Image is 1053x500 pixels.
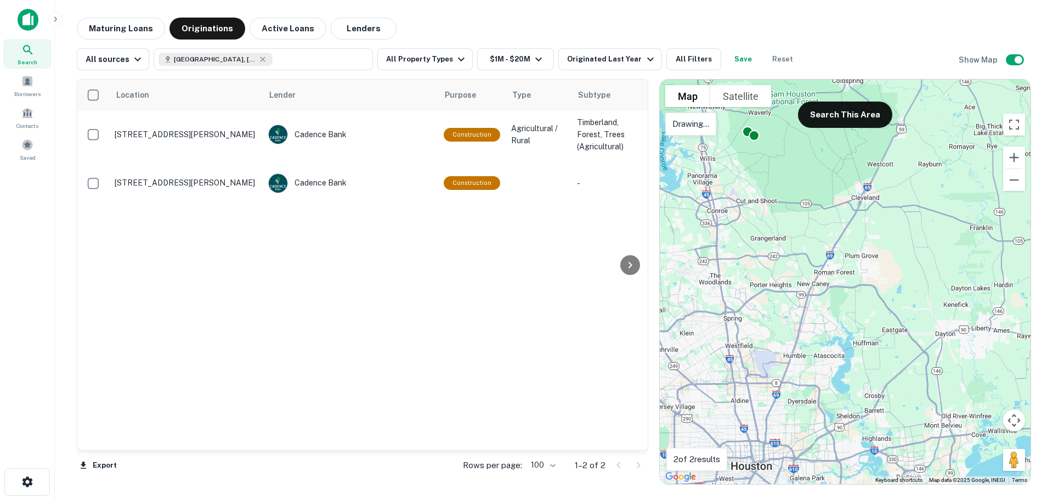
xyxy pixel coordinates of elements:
div: All sources [86,53,144,66]
button: Save your search to get updates of matches that match your search criteria. [726,48,761,70]
button: Map camera controls [1003,409,1025,431]
a: Contacts [3,103,52,132]
p: - [577,177,643,189]
button: Keyboard shortcuts [875,476,922,484]
span: Borrowers [14,89,41,98]
span: Lender [269,88,296,102]
button: Show satellite imagery [710,85,771,107]
button: All Filters [666,48,721,70]
span: [GEOGRAPHIC_DATA], [GEOGRAPHIC_DATA] [174,54,256,64]
button: Originations [169,18,245,40]
span: Map data ©2025 Google, INEGI [929,477,1005,483]
div: This loan purpose was for construction [444,128,500,142]
span: Subtype [578,88,610,102]
th: Purpose [438,80,506,110]
th: Lender [263,80,438,110]
button: Show street map [665,85,710,107]
button: Search This Area [798,102,892,128]
button: Maturing Loans [77,18,165,40]
p: Drawing... [672,117,709,131]
button: $1M - $20M [477,48,554,70]
div: 100 [526,457,557,473]
button: Toggle fullscreen view [1003,114,1025,136]
th: Type [506,80,571,110]
p: [STREET_ADDRESS][PERSON_NAME] [115,130,257,139]
img: picture [269,125,287,144]
img: picture [269,174,287,193]
span: Purpose [445,88,490,102]
a: Saved [3,134,52,164]
span: Saved [20,153,36,162]
p: 2 of 2 results [673,453,720,466]
th: Location [109,80,263,110]
span: Type [512,88,531,102]
a: Borrowers [3,71,52,100]
button: Lenders [331,18,397,40]
p: [STREET_ADDRESS][PERSON_NAME] [115,178,257,188]
th: Subtype [571,80,648,110]
img: capitalize-icon.png [18,9,38,31]
button: All Property Types [377,48,473,70]
button: Active Loans [250,18,326,40]
span: Search [18,58,37,66]
div: This loan purpose was for construction [444,176,500,190]
a: Open this area in Google Maps (opens a new window) [663,470,699,484]
iframe: Chat Widget [998,412,1053,465]
div: 0 0 [660,80,1031,484]
p: 1–2 of 2 [575,459,605,472]
p: Rows per page: [463,459,522,472]
span: Contacts [16,121,38,130]
img: Google [663,470,699,484]
button: Zoom in [1003,147,1025,168]
a: Terms (opens in new tab) [1012,477,1027,483]
p: Timberland, Forest, Trees (Agricultural) [577,116,643,153]
p: Agricultural / Rural [511,122,566,147]
div: Originated Last Year [567,53,656,66]
button: Reset [765,48,800,70]
button: Originated Last Year [558,48,661,70]
h6: Show Map [959,54,999,66]
div: Cadence Bank [268,173,433,193]
button: Zoom out [1003,169,1025,191]
span: Location [116,88,163,102]
div: Cadence Bank [268,125,433,144]
a: Search [3,39,52,69]
button: Export [77,457,120,474]
button: All sources [77,48,149,70]
button: [GEOGRAPHIC_DATA], [GEOGRAPHIC_DATA] [154,48,373,70]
